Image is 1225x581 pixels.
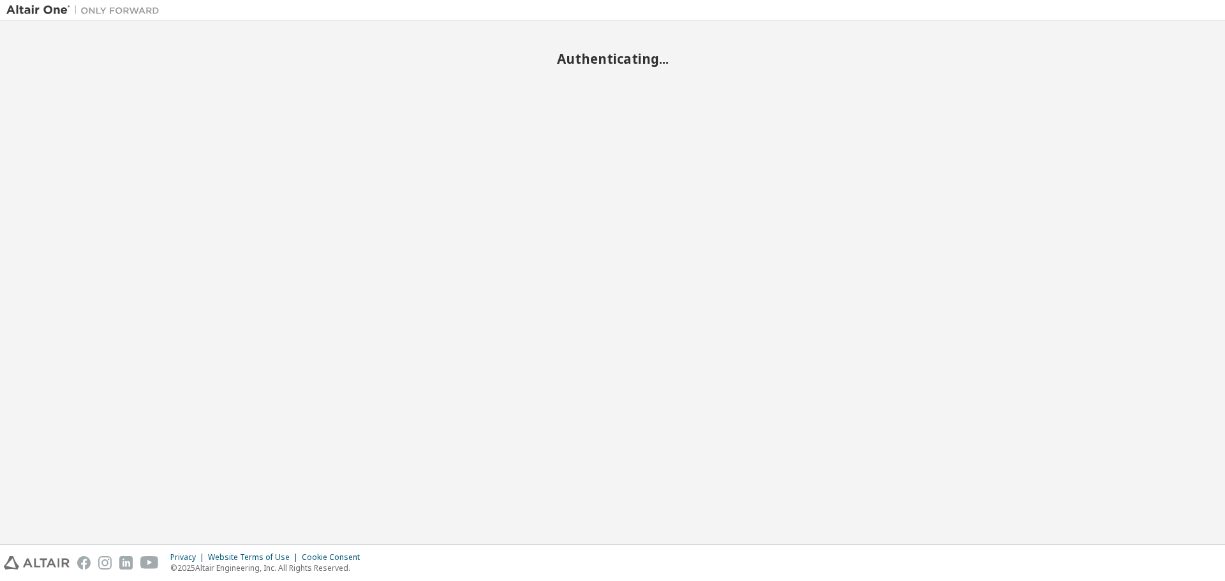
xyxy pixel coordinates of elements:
img: instagram.svg [98,556,112,570]
img: altair_logo.svg [4,556,70,570]
img: facebook.svg [77,556,91,570]
img: linkedin.svg [119,556,133,570]
h2: Authenticating... [6,50,1219,67]
img: Altair One [6,4,166,17]
p: © 2025 Altair Engineering, Inc. All Rights Reserved. [170,563,367,573]
div: Privacy [170,552,208,563]
div: Cookie Consent [302,552,367,563]
img: youtube.svg [140,556,159,570]
div: Website Terms of Use [208,552,302,563]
